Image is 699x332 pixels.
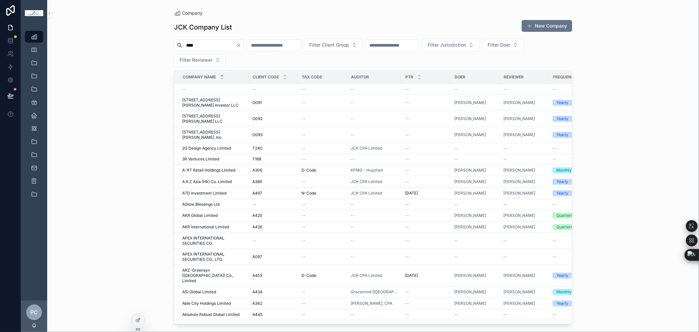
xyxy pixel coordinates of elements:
a: [PERSON_NAME] [454,116,486,121]
a: Quarterly [553,213,594,218]
div: Yearly [556,100,568,106]
a: -- [405,179,446,184]
a: [PERSON_NAME] [503,224,545,230]
a: JCK CPA Limited [351,273,397,278]
span: -- [351,224,355,230]
a: [PERSON_NAME] [503,273,545,278]
a: -- [351,254,397,259]
a: -- [351,238,397,243]
span: [PERSON_NAME] [454,191,486,196]
button: Select Button [174,54,226,66]
a: -- [301,179,343,184]
a: -- [405,254,446,259]
a: -- [405,100,446,105]
span: -- [405,146,409,151]
a: AKR International Limited [182,224,244,230]
a: [PERSON_NAME] [503,100,535,105]
span: O091 [252,100,262,105]
button: New Company [522,20,572,32]
a: -- [182,87,244,92]
div: Yearly [556,301,568,306]
span: A306 [252,168,262,173]
span: -- [301,202,305,207]
button: Clear [236,43,244,48]
a: -- [503,156,545,162]
a: -- [405,213,446,218]
span: -- [301,213,305,218]
a: JCK CPA Limited [351,146,397,151]
span: -- [405,238,409,243]
span: Filter Reviewer [180,57,212,63]
span: -- [301,146,305,151]
span: A097 [252,254,262,259]
span: A434 [252,289,262,295]
span: A453 [252,273,262,278]
span: [DATE] [405,191,418,196]
a: -- [454,87,495,92]
span: -- [405,100,409,105]
span: -- [351,116,355,121]
a: Monthly [553,167,594,173]
span: -- [405,168,409,173]
a: T168 [252,156,294,162]
a: A097 [252,254,294,259]
span: ARZ-Greensyn ([GEOGRAPHIC_DATA]) Co., Limited [182,268,244,283]
a: [STREET_ADDRESS][PERSON_NAME] LLC [182,114,244,124]
span: A-RT Retail Holdings Limited [182,168,235,173]
span: -- [301,289,305,295]
span: -- [405,87,409,92]
a: -- [405,146,446,151]
a: [PERSON_NAME] [503,116,535,121]
span: -- [503,254,507,259]
span: -- [503,202,507,207]
span: -- [351,202,355,207]
a: -- [503,87,545,92]
a: [PERSON_NAME] [454,191,495,196]
a: JCK CPA Limited [351,179,397,184]
a: -- [405,238,446,243]
a: [PERSON_NAME] [454,289,495,295]
span: -- [553,87,556,92]
a: -- [252,87,294,92]
span: Filter Jurisdiction [428,42,466,48]
a: A453 [252,273,294,278]
a: [PERSON_NAME] [503,191,535,196]
span: -- [405,289,409,295]
div: Monthly [556,289,572,295]
span: A.R.Z Asia (Hk) Co. Limited [182,179,232,184]
a: AGlow Blessings Ltd [182,202,244,207]
a: -- [553,238,594,243]
span: -- [301,100,305,105]
a: A.R.Z Asia (Hk) Co. Limited [182,179,244,184]
span: -- [252,238,256,243]
a: [STREET_ADDRESS][PERSON_NAME] Investor LLC [182,97,244,108]
a: [PERSON_NAME] [503,179,545,184]
span: -- [553,146,556,151]
span: [PERSON_NAME] [503,168,535,173]
span: -- [351,156,355,162]
a: 3R Ventures Limited [182,156,244,162]
a: -- [405,224,446,230]
a: -- [301,116,343,121]
span: 2G Design Agency Limited [182,146,231,151]
a: JCK CPA Limited [351,191,382,196]
div: Yearly [556,179,568,185]
a: [PERSON_NAME] [454,116,495,121]
a: [PERSON_NAME] [454,132,495,137]
span: 3R Ventures Limited [182,156,219,162]
a: O093 [252,132,294,137]
span: JCK CPA Limited [351,273,382,278]
a: -- [454,202,495,207]
a: [PERSON_NAME] [454,213,486,218]
span: APEX INTERNATIONAL SECURITIES CO., LTD. [182,252,244,262]
span: -- [351,87,355,92]
span: -- [301,116,305,121]
a: [PERSON_NAME] [503,132,535,137]
a: -- [301,202,343,207]
a: -- [503,146,545,151]
span: Gracemind ([GEOGRAPHIC_DATA]) [351,289,397,295]
a: [PERSON_NAME] [503,213,535,218]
